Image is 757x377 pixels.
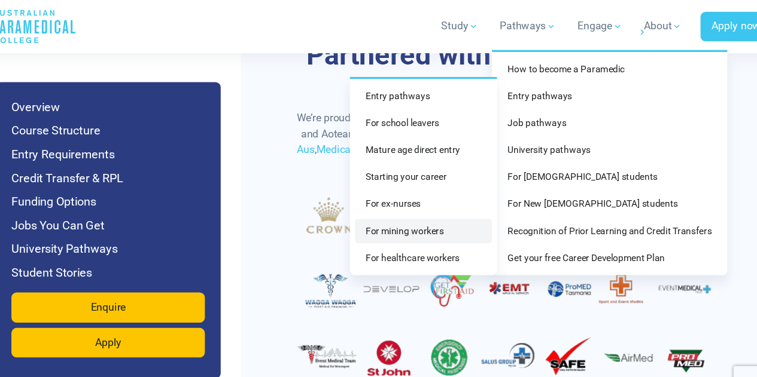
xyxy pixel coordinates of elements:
[371,223,495,246] a: For healthcare workers
[366,70,500,250] div: Entry pathways
[566,7,622,41] a: Engage
[371,174,495,197] a: For ex-nurses
[627,7,676,41] a: About
[371,101,495,123] a: For school leavers
[310,35,708,96] h3: Partnered with Industry for Real Career Outcomes
[371,76,495,99] a: Entry pathways
[500,223,705,246] a: Get your free Career Development Plan
[500,76,705,99] a: Entry pathways
[371,150,495,172] a: Starting your career
[685,11,750,38] a: Apply now
[7,5,118,44] a: Australian Paramedical College
[371,199,495,221] a: For mining workers
[500,52,705,74] a: How to become a Paramedic
[336,130,393,142] a: Medical Edge
[500,125,705,148] a: University pathways
[442,7,491,41] a: Study
[495,45,710,250] div: Pathways
[500,199,705,221] a: Recognition of Prior Learning and Credit Transfers
[500,101,705,123] a: Job pathways
[495,7,561,41] a: Pathways
[500,150,705,172] a: For [DEMOGRAPHIC_DATA] students
[310,100,708,158] p: We’re proud to partner with over 20 established organisations across [GEOGRAPHIC_DATA] and Aotear...
[371,125,495,148] a: Mature age direct entry
[500,174,705,197] a: For New [DEMOGRAPHIC_DATA] students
